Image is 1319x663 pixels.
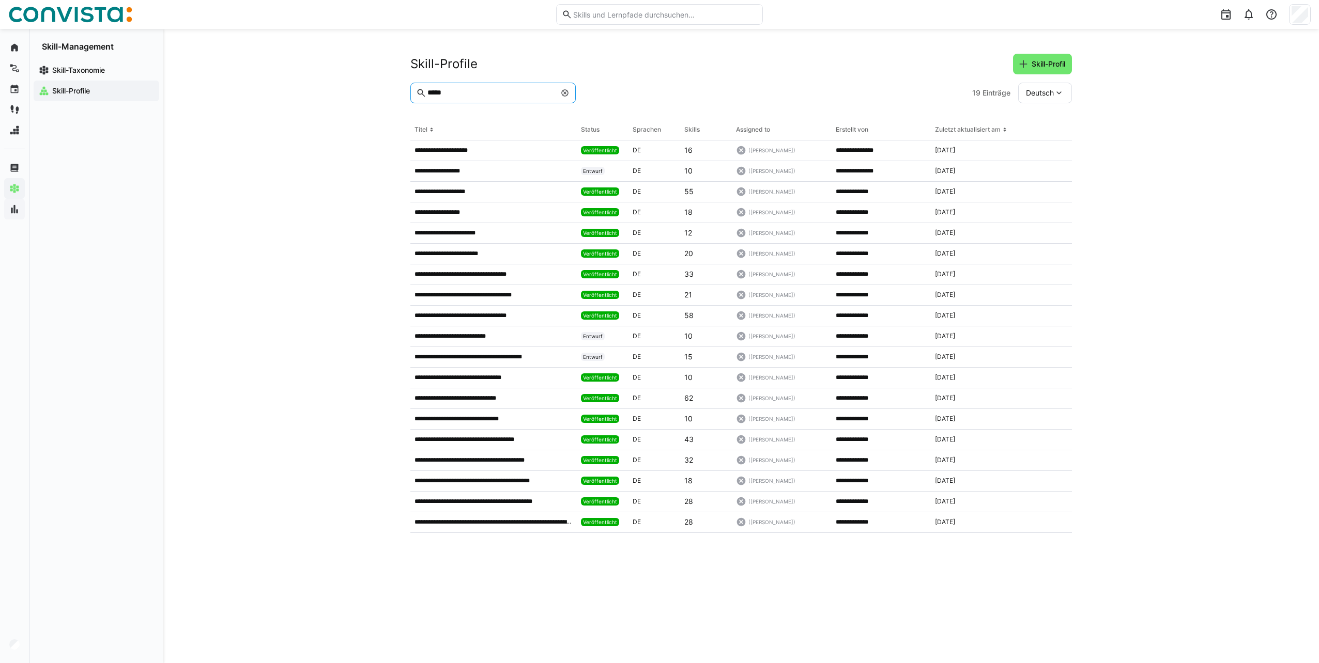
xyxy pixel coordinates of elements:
span: Entwurf [583,333,603,339]
span: de [633,146,641,154]
h2: Skill-Profile [410,56,478,72]
span: [DATE] [935,435,955,444]
span: Veröffentlicht [583,188,617,195]
span: Veröffentlicht [583,395,617,401]
div: Skills [684,125,700,134]
p: 58 [684,310,694,321]
span: de [633,249,641,257]
span: Veröffentlicht [583,147,617,153]
span: [DATE] [935,518,955,526]
span: ([PERSON_NAME]) [748,229,795,236]
span: Skill-Profil [1030,59,1067,69]
p: 10 [684,414,693,424]
span: de [633,497,641,505]
span: ([PERSON_NAME]) [748,209,795,216]
span: de [633,229,641,236]
span: ([PERSON_NAME]) [748,518,795,526]
span: Veröffentlicht [583,519,617,525]
span: Veröffentlicht [583,209,617,215]
span: [DATE] [935,187,955,196]
span: de [633,456,641,464]
span: Veröffentlicht [583,478,617,484]
span: [DATE] [935,415,955,423]
p: 10 [684,372,693,383]
span: ([PERSON_NAME]) [748,477,795,484]
span: [DATE] [935,497,955,506]
span: Veröffentlicht [583,312,617,319]
span: [DATE] [935,373,955,382]
span: ([PERSON_NAME]) [748,167,795,175]
span: ([PERSON_NAME]) [748,374,795,381]
span: Veröffentlicht [583,457,617,463]
span: [DATE] [935,291,955,299]
span: de [633,353,641,360]
p: 16 [684,145,693,155]
span: Veröffentlicht [583,498,617,504]
span: [DATE] [935,208,955,216]
span: ([PERSON_NAME]) [748,498,795,505]
span: [DATE] [935,229,955,237]
div: Sprachen [633,125,661,134]
p: 62 [684,393,693,403]
span: ([PERSON_NAME]) [748,312,795,319]
span: Veröffentlicht [583,271,617,277]
p: 15 [684,352,693,362]
p: 20 [684,248,693,259]
span: 19 [972,88,980,98]
span: de [633,208,641,216]
span: Entwurf [583,168,603,174]
span: Veröffentlicht [583,230,617,236]
span: [DATE] [935,167,955,175]
p: 10 [684,166,693,176]
p: 43 [684,434,694,445]
span: Veröffentlicht [583,292,617,298]
span: de [633,332,641,340]
span: [DATE] [935,353,955,361]
span: ([PERSON_NAME]) [748,271,795,278]
span: ([PERSON_NAME]) [748,353,795,360]
p: 21 [684,290,692,300]
span: Veröffentlicht [583,250,617,257]
span: Veröffentlicht [583,416,617,422]
span: de [633,167,641,175]
span: [DATE] [935,311,955,320]
span: ([PERSON_NAME]) [748,188,795,195]
p: 28 [684,517,693,527]
p: 12 [684,228,692,238]
input: Skills und Lernpfade durchsuchen… [572,10,757,19]
div: Zuletzt aktualisiert am [935,125,1001,134]
span: de [633,311,641,319]
p: 28 [684,496,693,507]
span: ([PERSON_NAME]) [748,415,795,422]
p: 18 [684,476,693,486]
div: Assigned to [736,125,770,134]
p: 32 [684,455,693,465]
span: Veröffentlicht [583,374,617,381]
span: ([PERSON_NAME]) [748,436,795,443]
span: de [633,270,641,278]
span: de [633,291,641,298]
span: de [633,435,641,443]
button: Skill-Profil [1013,54,1072,74]
div: Erstellt von [836,125,868,134]
span: Veröffentlicht [583,436,617,443]
span: Deutsch [1026,88,1054,98]
span: ([PERSON_NAME]) [748,456,795,464]
span: Entwurf [583,354,603,360]
span: [DATE] [935,332,955,340]
span: de [633,187,641,195]
p: 33 [684,269,694,279]
span: [DATE] [935,146,955,154]
span: [DATE] [935,477,955,485]
span: [DATE] [935,270,955,278]
span: [DATE] [935,394,955,402]
span: ([PERSON_NAME]) [748,291,795,298]
span: de [633,394,641,402]
span: ([PERSON_NAME]) [748,147,795,154]
p: 10 [684,331,693,341]
p: 55 [684,186,694,197]
span: ([PERSON_NAME]) [748,250,795,257]
span: de [633,415,641,422]
span: de [633,373,641,381]
span: [DATE] [935,249,955,258]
